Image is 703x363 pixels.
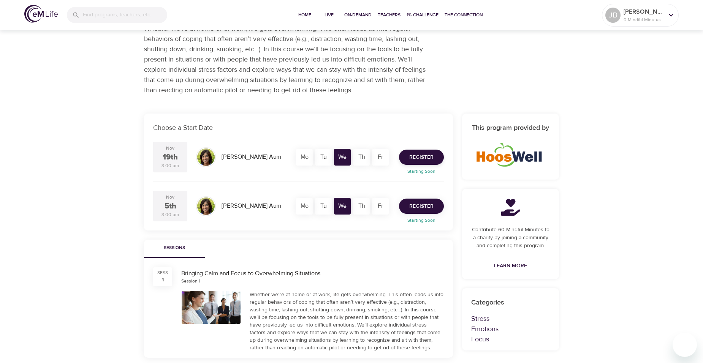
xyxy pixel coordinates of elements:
iframe: Button to launch messaging window [673,333,697,357]
div: Mo [296,149,313,166]
div: Tu [315,198,332,215]
span: On-Demand [344,11,372,19]
p: Focus [471,334,550,344]
button: Register [399,150,444,165]
div: 3:00 pm [161,211,179,218]
div: 1 [162,276,164,284]
div: JB [605,8,621,23]
span: Live [320,11,338,19]
p: Stress [471,314,550,324]
div: Mo [296,198,313,215]
span: Register [409,202,434,211]
span: Register [409,153,434,162]
p: Contribute 60 Mindful Minutes to a charity by joining a community and completing this program. [471,226,550,250]
div: Session 1 [181,278,200,284]
p: Emotions [471,324,550,334]
span: Teachers [378,11,401,19]
div: 19th [163,152,178,163]
h6: This program provided by [471,123,550,134]
a: Learn More [491,259,530,273]
img: logo [24,5,58,23]
p: Starting Soon [394,168,448,175]
div: We [334,149,351,166]
span: Learn More [494,261,527,271]
p: Whether we’re at home or at work, life gets overwhelming. This often leads us into regular behavi... [144,24,429,95]
div: 5th [165,201,176,212]
div: Bringing Calm and Focus to Overwhelming Situations [181,269,444,278]
div: Fr [372,149,389,166]
div: Fr [372,198,389,215]
button: Register [399,199,444,214]
div: SESS [157,270,168,276]
p: [PERSON_NAME] :) [624,7,664,16]
span: Home [296,11,314,19]
div: 3:00 pm [161,163,179,169]
p: 0 Mindful Minutes [624,16,664,23]
div: Whether we’re at home or at work, life gets overwhelming. This often leads us into regular behavi... [250,291,444,352]
p: Choose a Start Date [153,123,444,133]
input: Find programs, teachers, etc... [83,7,167,23]
p: Starting Soon [394,217,448,224]
div: Tu [315,149,332,166]
div: Th [353,198,370,215]
div: [PERSON_NAME] Aum [218,150,289,164]
p: Categories [471,297,550,308]
div: Nov [166,145,174,152]
span: The Connection [445,11,483,19]
span: Sessions [149,244,200,252]
img: HoosWell-Logo-2.19%20500X200%20px.png [475,140,546,168]
span: 1% Challenge [407,11,439,19]
div: We [334,198,351,215]
div: [PERSON_NAME] Aum [218,199,289,213]
div: Nov [166,194,174,200]
div: Th [353,149,370,166]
